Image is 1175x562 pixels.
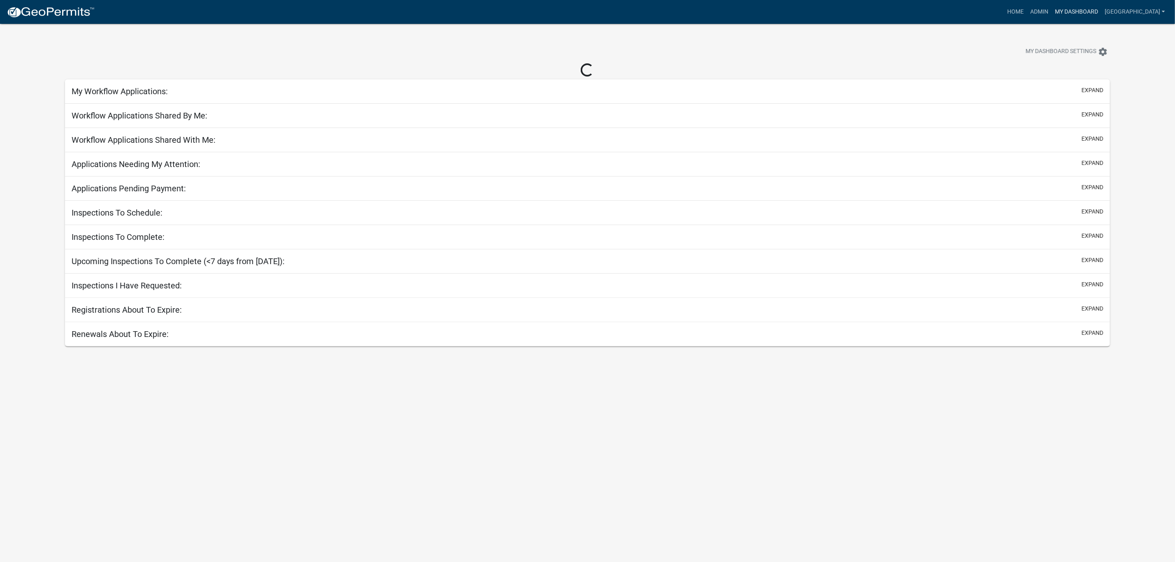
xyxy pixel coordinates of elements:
[1082,86,1103,95] button: expand
[1082,159,1103,167] button: expand
[1082,207,1103,216] button: expand
[72,232,165,242] h5: Inspections To Complete:
[1082,304,1103,313] button: expand
[72,159,200,169] h5: Applications Needing My Attention:
[72,183,186,193] h5: Applications Pending Payment:
[1004,4,1027,20] a: Home
[1082,280,1103,289] button: expand
[72,135,216,145] h5: Workflow Applications Shared With Me:
[72,86,168,96] h5: My Workflow Applications:
[72,256,285,266] h5: Upcoming Inspections To Complete (<7 days from [DATE]):
[72,281,182,290] h5: Inspections I Have Requested:
[72,111,207,121] h5: Workflow Applications Shared By Me:
[1026,47,1096,57] span: My Dashboard Settings
[1052,4,1101,20] a: My Dashboard
[1082,110,1103,119] button: expand
[72,305,182,315] h5: Registrations About To Expire:
[1027,4,1052,20] a: Admin
[1098,47,1108,57] i: settings
[1019,44,1115,60] button: My Dashboard Settingssettings
[1082,232,1103,240] button: expand
[1082,135,1103,143] button: expand
[1101,4,1168,20] a: [GEOGRAPHIC_DATA]
[72,208,162,218] h5: Inspections To Schedule:
[1082,329,1103,337] button: expand
[72,329,169,339] h5: Renewals About To Expire:
[1082,256,1103,265] button: expand
[1082,183,1103,192] button: expand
